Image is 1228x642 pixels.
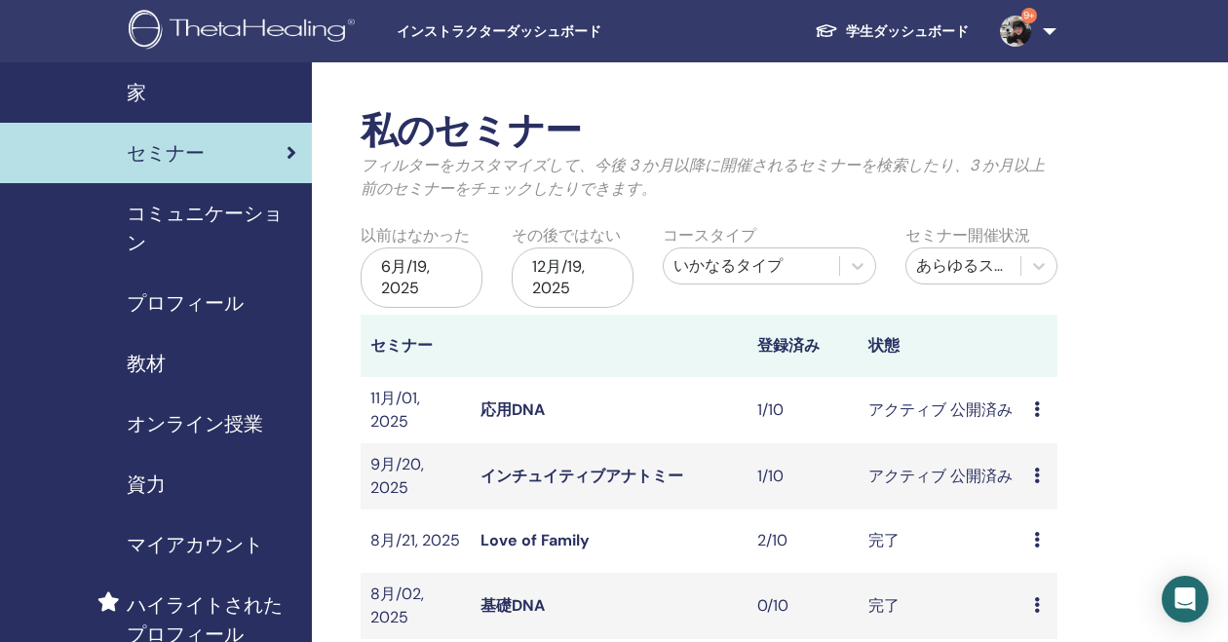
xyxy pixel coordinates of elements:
td: 完了 [859,573,1024,639]
span: オンライン授業 [127,409,263,438]
img: default.jpg [1000,16,1031,47]
span: 家 [127,78,146,107]
td: 0/10 [748,573,858,639]
label: その後ではない [512,224,621,247]
label: コースタイプ [663,224,756,247]
label: 以前はなかった [361,224,470,247]
span: コミュニケーション [127,199,296,257]
span: 資力 [127,470,166,499]
span: 9+ [1021,8,1037,23]
td: アクティブ 公開済み [859,443,1024,510]
td: 8月/21, 2025 [361,510,471,573]
div: 6月/19, 2025 [361,247,482,308]
div: いかなるタイプ [673,254,828,278]
span: マイアカウント [127,530,263,559]
td: 完了 [859,510,1024,573]
span: プロフィール [127,288,244,318]
a: 学生ダッシュボード [799,14,984,50]
img: graduation-cap-white.svg [815,22,838,39]
div: Open Intercom Messenger [1162,576,1209,623]
span: インストラクターダッシュボード [397,21,689,42]
a: インチュイティブアナトミー [480,466,683,486]
td: 1/10 [748,443,858,510]
td: アクティブ 公開済み [859,377,1024,443]
span: 教材 [127,349,166,378]
div: あらゆるステータス [916,254,1011,278]
a: 応用DNA [480,399,545,420]
a: 基礎DNA [480,595,545,616]
label: セミナー開催状況 [905,224,1030,247]
a: Love of Family [480,530,590,550]
th: セミナー [361,315,471,377]
td: 2/10 [748,510,858,573]
h2: 私のセミナー [361,109,1057,154]
td: 1/10 [748,377,858,443]
th: 登録済み [748,315,858,377]
div: 12月/19, 2025 [512,247,633,308]
td: 11月/01, 2025 [361,377,471,443]
img: logo.png [129,10,362,54]
span: セミナー [127,138,205,168]
td: 9月/20, 2025 [361,443,471,510]
th: 状態 [859,315,1024,377]
p: フィルターをカスタマイズして、今後 3 か月以降に開催されるセミナーを検索したり、3 か月以上前のセミナーをチェックしたりできます。 [361,154,1057,201]
td: 8月/02, 2025 [361,573,471,639]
